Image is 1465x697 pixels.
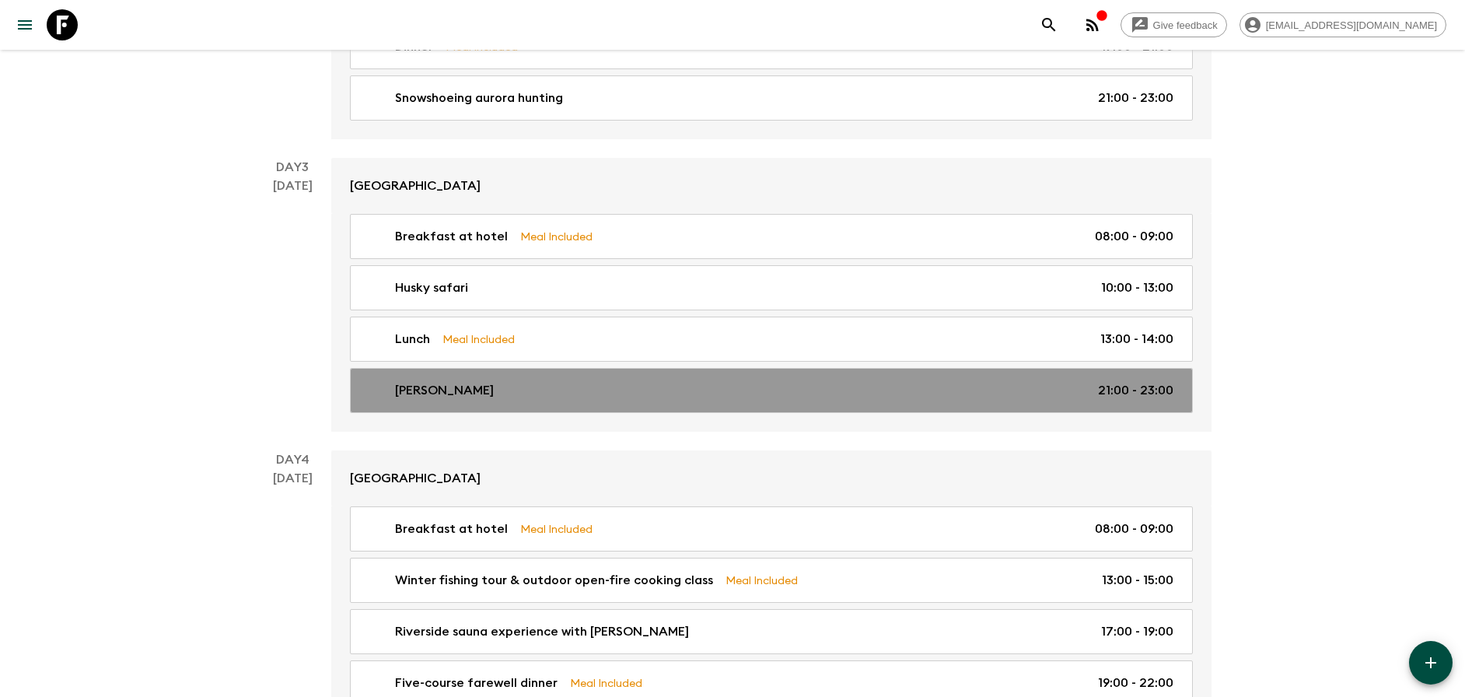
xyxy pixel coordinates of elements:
p: Meal Included [520,228,593,245]
a: Riverside sauna experience with [PERSON_NAME]17:00 - 19:00 [350,609,1193,654]
button: search adventures [1033,9,1065,40]
a: [GEOGRAPHIC_DATA] [331,450,1212,506]
p: Husky safari [395,278,468,297]
p: 21:00 - 23:00 [1098,89,1173,107]
p: 13:00 - 15:00 [1102,571,1173,590]
a: [PERSON_NAME]21:00 - 23:00 [350,368,1193,413]
p: Meal Included [520,520,593,538]
p: 08:00 - 09:00 [1095,520,1173,538]
p: Meal Included [726,572,798,589]
p: Riverside sauna experience with [PERSON_NAME] [395,622,689,641]
a: LunchMeal Included13:00 - 14:00 [350,317,1193,362]
a: Snowshoeing aurora hunting21:00 - 23:00 [350,75,1193,121]
p: Day 4 [253,450,331,469]
a: Breakfast at hotelMeal Included08:00 - 09:00 [350,506,1193,552]
p: 19:00 - 22:00 [1098,674,1173,692]
p: 10:00 - 13:00 [1101,278,1173,297]
p: [PERSON_NAME] [395,381,494,400]
a: Give feedback [1121,12,1227,37]
p: Snowshoeing aurora hunting [395,89,563,107]
div: [DATE] [273,177,313,432]
a: Winter fishing tour & outdoor open-fire cooking classMeal Included13:00 - 15:00 [350,558,1193,603]
span: [EMAIL_ADDRESS][DOMAIN_NAME] [1257,19,1446,31]
p: Five-course farewell dinner [395,674,558,692]
button: menu [9,9,40,40]
p: [GEOGRAPHIC_DATA] [350,177,481,195]
p: Meal Included [442,331,515,348]
p: Meal Included [570,674,642,692]
p: Day 3 [253,158,331,177]
p: Lunch [395,330,430,348]
a: Breakfast at hotelMeal Included08:00 - 09:00 [350,214,1193,259]
p: 08:00 - 09:00 [1095,227,1173,246]
p: Winter fishing tour & outdoor open-fire cooking class [395,571,713,590]
p: 21:00 - 23:00 [1098,381,1173,400]
p: 13:00 - 14:00 [1100,330,1173,348]
p: Breakfast at hotel [395,520,508,538]
p: Breakfast at hotel [395,227,508,246]
p: 17:00 - 19:00 [1101,622,1173,641]
a: Husky safari10:00 - 13:00 [350,265,1193,310]
div: [EMAIL_ADDRESS][DOMAIN_NAME] [1239,12,1446,37]
a: [GEOGRAPHIC_DATA] [331,158,1212,214]
span: Give feedback [1145,19,1226,31]
p: [GEOGRAPHIC_DATA] [350,469,481,488]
